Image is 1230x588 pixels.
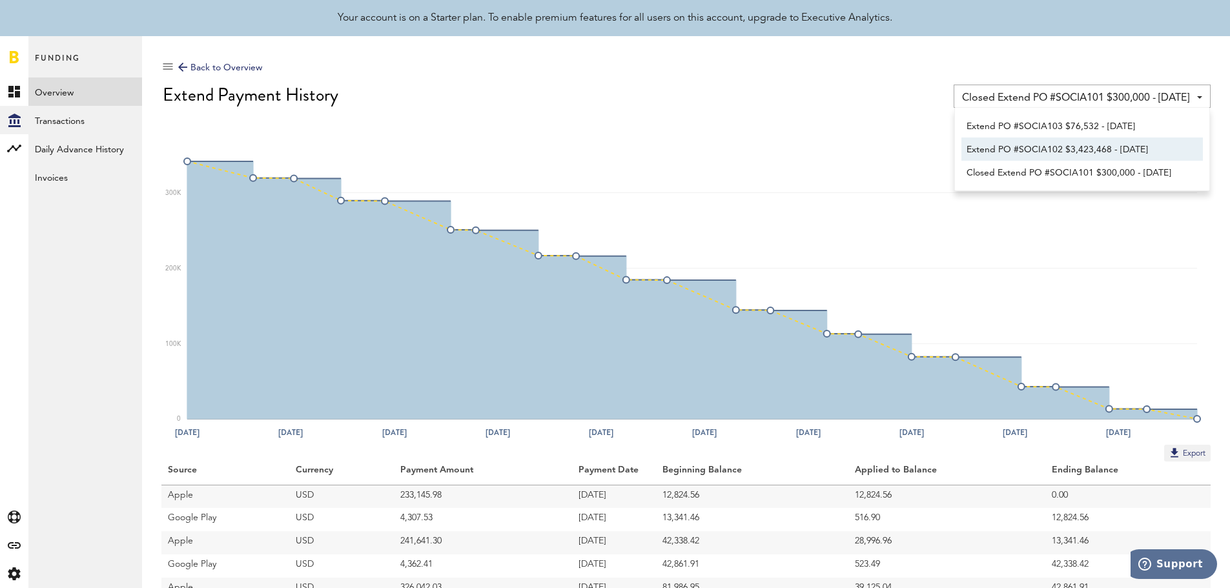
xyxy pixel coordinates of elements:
a: Closed Extend PO #SOCIA101 $300,000 - [DATE] [961,161,1203,184]
td: USD [289,554,394,578]
span: Funding [35,50,80,77]
text: 100K [165,341,181,347]
td: 516.90 [848,508,1046,531]
td: 28,996.96 [848,531,1046,554]
td: Apple [161,531,289,554]
td: 233,145.98 [394,485,573,508]
th: Payment Amount [394,461,573,485]
td: 12,824.56 [848,485,1046,508]
td: USD [289,531,394,554]
td: [DATE] [572,508,656,531]
text: [DATE] [589,427,613,438]
a: Transactions [28,106,142,134]
td: USD [289,508,394,531]
span: Closed Extend PO #SOCIA101 $300,000 - [DATE] [967,162,1198,184]
text: [DATE] [899,427,924,438]
text: [DATE] [382,427,407,438]
div: Your account is on a Starter plan. To enable premium features for all users on this account, upgr... [338,10,892,26]
td: USD [289,485,394,508]
td: 42,338.42 [1045,554,1211,578]
a: Invoices [28,163,142,191]
text: [DATE] [175,427,200,438]
text: [DATE] [486,427,510,438]
a: Daily Advance History [28,134,142,163]
text: [DATE] [1106,427,1131,438]
th: Beginning Balance [656,461,848,485]
text: [DATE] [796,427,821,438]
td: Google Play [161,554,289,578]
td: [DATE] [572,531,656,554]
td: 42,861.91 [656,554,848,578]
span: Extend PO #SOCIA102 $3,423,468 - [DATE] [967,139,1198,161]
div: Back to Overview [178,60,262,76]
text: 0 [177,416,181,422]
th: Payment Date [572,461,656,485]
td: 13,341.46 [1045,531,1211,554]
iframe: Opens a widget where you can find more information [1131,549,1217,582]
td: 523.49 [848,554,1046,578]
text: [DATE] [692,427,717,438]
text: [DATE] [1003,427,1027,438]
td: 42,338.42 [656,531,848,554]
img: Export [1168,446,1181,459]
td: [DATE] [572,554,656,578]
td: 4,307.53 [394,508,573,531]
td: Apple [161,485,289,508]
td: [DATE] [572,485,656,508]
span: Extend PO #SOCIA103 $76,532 - [DATE] [967,116,1198,137]
text: 300K [165,190,181,196]
th: Currency [289,461,394,485]
td: 12,824.56 [1045,508,1211,531]
td: 4,362.41 [394,554,573,578]
td: Google Play [161,508,289,531]
td: 0.00 [1045,485,1211,508]
button: Export [1164,445,1211,461]
a: Extend PO #SOCIA103 $76,532 - [DATE] [961,114,1203,137]
a: Overview [28,77,142,106]
text: [DATE] [278,427,303,438]
a: Extend PO #SOCIA102 $3,423,468 - [DATE] [961,137,1203,161]
td: 241,641.30 [394,531,573,554]
th: Ending Balance [1045,461,1211,485]
th: Applied to Balance [848,461,1046,485]
span: Closed Extend PO #SOCIA101 $300,000 - [DATE] [962,87,1189,109]
th: Source [161,461,289,485]
td: 13,341.46 [656,508,848,531]
td: 12,824.56 [656,485,848,508]
div: Extend Payment History [163,85,1211,105]
text: 200K [165,265,181,272]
